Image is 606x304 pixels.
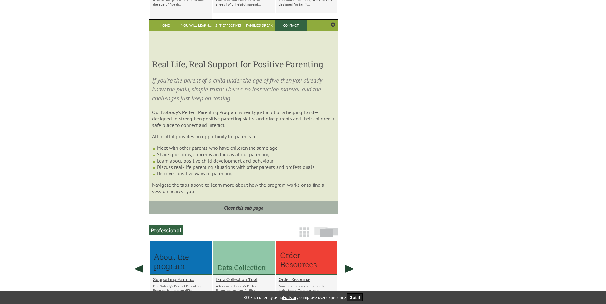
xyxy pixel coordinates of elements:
h3: Real Life, Real Support for Positive Parenting [152,59,335,69]
p: Gone are the days of printable order forms. To place an o... [279,284,334,293]
li: Learn about positive child development and behaviour [157,157,335,164]
a: You Will Learn… [181,20,212,31]
h2: Professional [149,225,183,235]
li: Order Resource [276,241,337,299]
li: Discover positive ways of parenting [157,170,335,177]
i: Close this sub-page [224,205,263,211]
li: Data Collection Tool [213,241,275,299]
a: Contact [275,20,307,31]
p: Our Nobody’s Perfect Parenting Program is really just a bit of a helping hand—designed to strengt... [152,109,335,128]
li: Meet with other parents who have children the same age [157,145,335,151]
a: Data Collection Tool [216,276,271,282]
a: Is it Effective? [212,20,244,31]
a: Supporting Famili... [153,276,209,282]
a: Close [331,22,335,27]
p: All in all it provides an opportunity for parents to: [152,133,335,140]
img: slide-icon.png [314,227,338,237]
p: If you’re the parent of a child under the age of five then you already know the plain, simple tru... [152,76,335,103]
a: Fullstory [283,295,298,300]
a: Grid View [298,230,311,240]
p: After each Nobody’s Perfect Parenting session, facilitat... [216,284,271,293]
li: Share questions, concerns and ideas about parenting [157,151,335,157]
li: Discuss real-life parenting situations with other parents and professionals [157,164,335,170]
img: grid-icon.png [299,227,309,237]
button: Got it [347,293,363,301]
li: Supporting Families, Reducing Risk [150,241,212,299]
a: Families Speak [244,20,275,31]
a: Slide View [313,230,340,240]
p: Navigate the tabs above to learn more about how the program works or to find a session nearest you [152,182,335,194]
p: Our Nobody’s Perfect Parenting Program is a proven diffe... [153,284,209,293]
a: Close this sub-page [149,201,338,214]
a: Order Resource [279,276,334,282]
a: Home [149,20,181,31]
